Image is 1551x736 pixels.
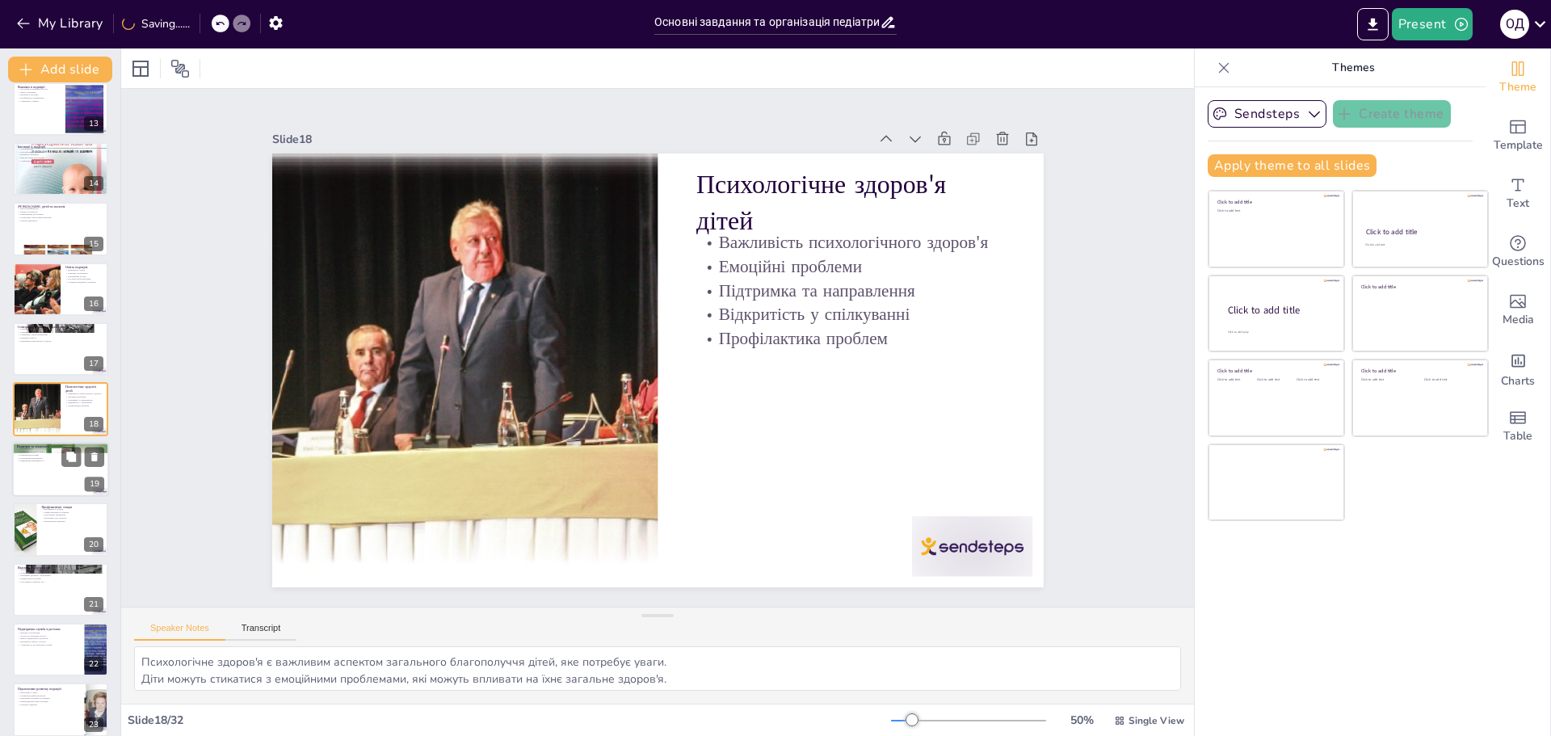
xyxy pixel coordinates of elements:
[1228,330,1330,334] div: Click to add body
[41,511,103,514] p: Оцінка фізичного розвитку
[18,703,80,706] p: Розвиток педіатрії
[1500,10,1529,39] div: О Д
[698,306,1007,362] p: Відкритість у спілкуванні
[18,330,103,334] p: Співпраця з психологами
[18,687,80,692] p: Перспективи розвитку педіатрії
[18,208,103,211] p: Екологічні фактори
[1499,78,1536,96] span: Theme
[17,456,104,460] p: Полегшення комунікації
[1486,223,1550,281] div: Get real-time input from your audience
[84,297,103,311] div: 16
[1217,378,1254,382] div: Click to add text
[13,382,108,435] div: https://cdn.sendsteps.com/images/logo/sendsteps_logo_white.pnghttps://cdn.sendsteps.com/images/lo...
[18,96,61,99] p: Необхідність покращення
[84,717,103,732] div: 23
[84,537,103,552] div: 20
[85,447,104,466] button: Delete Slide
[17,448,104,451] p: Телемедицина
[1361,378,1412,382] div: Click to add text
[84,116,103,131] div: 13
[18,631,80,634] p: Варіації в організації
[1494,137,1543,154] span: Template
[13,82,108,136] div: 13
[1486,48,1550,107] div: Change the overall theme
[1217,368,1333,374] div: Click to add title
[18,565,103,570] p: Важливість харчування
[84,237,103,251] div: 15
[1361,283,1477,289] div: Click to add title
[654,11,880,34] input: Insert title
[128,713,891,728] div: Slide 18 / 32
[18,571,103,574] p: Поживні речовини
[65,401,103,404] p: Відкритість у спілкуванні
[41,519,103,523] p: Рекомендації педіатрів
[13,503,108,556] div: 20
[18,93,61,96] p: Виклики в регіонах
[18,99,61,103] p: Співпраця з урядом
[65,384,103,393] p: Психологічне здоров'я дітей
[1208,100,1326,128] button: Sendsteps
[41,505,103,510] p: Профілактичні огляди
[84,597,103,612] div: 21
[18,145,103,149] p: Інновації в педіатрії
[1217,209,1333,213] div: Click to add text
[18,339,103,343] p: Важливість комплексного підходу
[18,640,80,643] p: Важливість рівного доступу
[18,692,80,695] p: Інвестиції в освіту
[13,263,108,316] div: https://cdn.sendsteps.com/images/logo/sendsteps_logo_white.pnghttps://cdn.sendsteps.com/images/lo...
[1503,427,1532,445] span: Table
[708,172,1022,275] p: Психологічне здоров'я дітей
[84,417,103,431] div: 18
[1392,8,1473,40] button: Present
[13,202,108,255] div: https://cdn.sendsteps.com/images/logo/sendsteps_logo_white.pnghttps://cdn.sendsteps.com/images/lo...
[18,213,103,217] p: Рекомендації для батьків
[18,325,103,330] p: Співпраця з іншими спеціалістами
[1357,8,1389,40] button: Export to PowerPoint
[8,57,112,82] button: Add slide
[18,336,103,339] p: Командна робота
[13,142,108,196] div: https://cdn.sendsteps.com/images/logo/sendsteps_logo_white.pnghttps://cdn.sendsteps.com/images/lo...
[65,264,103,269] p: Освіта педіатрів
[1361,368,1477,374] div: Click to add title
[65,392,103,395] p: Важливість психологічного здоров'я
[1486,339,1550,397] div: Add charts and graphs
[18,700,80,704] p: Впровадження нових методик
[1297,378,1333,382] div: Click to add text
[18,574,103,577] p: Принципи здорового харчування
[13,623,108,676] div: 22
[84,176,103,191] div: 14
[1503,311,1534,329] span: Media
[1507,195,1529,212] span: Text
[1237,48,1469,87] p: Themes
[84,356,103,371] div: 17
[1129,714,1184,727] span: Single View
[17,453,104,456] p: Онлайн-консультації
[41,514,103,517] p: Моніторинг вакцинації
[18,637,80,641] p: Якість педіатричної допомоги
[1062,713,1101,728] div: 50 %
[18,90,61,94] p: Якість лікування
[17,444,104,449] p: Педіатрія та технології
[1424,378,1475,382] div: Click to add text
[18,577,103,580] p: Індивідуальні потреби
[128,56,153,82] div: Layout
[1492,253,1545,271] span: Questions
[13,322,108,376] div: https://cdn.sendsteps.com/images/logo/sendsteps_logo_white.pnghttps://cdn.sendsteps.com/images/lo...
[700,283,1010,339] p: Підтримка та направлення
[65,268,103,271] p: Важливість освіти
[41,517,103,520] p: Загальний стан здоров'я
[18,694,80,697] p: Оновлення інфраструктури
[122,16,190,32] div: Saving......
[295,92,890,170] div: Slide 18
[1217,199,1333,205] div: Click to add title
[12,11,110,36] button: My Library
[18,210,103,213] p: Вплив на розвиток
[1486,281,1550,339] div: Add images, graphics, shapes or video
[170,59,190,78] span: Position
[65,280,103,284] p: Стандарти медичної допомоги
[41,508,103,511] p: Регулярність оглядів
[13,683,108,736] div: 23
[18,159,103,162] p: Адаптація до потреб дітей
[1486,397,1550,456] div: Add a table
[1208,154,1377,177] button: Apply theme to all slides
